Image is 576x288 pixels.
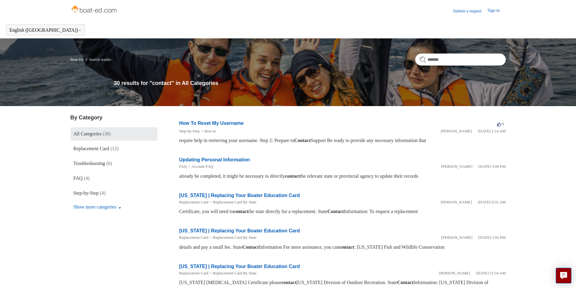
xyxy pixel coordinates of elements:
[73,190,99,196] span: Step-by-Step
[478,129,506,133] time: 03/14/2022, 01:14
[84,176,89,181] span: (4)
[100,190,106,196] span: (4)
[208,270,256,276] li: Replacement Card By State
[179,235,208,241] li: Replacement Card
[179,193,300,198] a: [US_STATE] | Replacing Your Boater Education Card
[179,279,506,286] div: [US_STATE] [MEDICAL_DATA] Certificate please [US_STATE] Division of Outdoor Recreation. State Inf...
[73,161,105,166] span: Troubleshooting
[73,146,109,151] span: Replacement Card
[204,129,216,133] a: How to
[73,176,83,181] span: FAQ
[441,235,472,241] li: [PERSON_NAME]
[476,271,506,275] time: 05/22/2024, 11:54
[179,173,506,180] div: already be completed, it might be necessary to directly the relevant state or provincial agency t...
[73,131,102,136] span: All Categories
[70,201,125,213] button: Show more categories
[478,164,506,169] time: 01/05/2024, 15:09
[415,53,506,66] input: Search
[70,4,119,16] img: Boat-Ed Help Center home page
[556,268,571,283] button: Live chat
[114,79,506,87] h1: 30 results for "contact" in All Categories
[487,7,506,15] a: Sign in
[179,235,208,240] a: Replacement Card
[179,163,187,170] li: FAQ
[179,271,208,275] a: Replacement Card
[84,57,111,62] li: Search results
[213,271,256,275] a: Replacement Card By State
[200,128,216,134] li: How to
[397,280,413,285] em: Contact
[70,142,158,155] a: Replacement Card (12)
[179,270,208,276] li: Replacement Card
[478,235,506,240] time: 05/21/2024, 14:02
[281,280,297,285] em: contact
[70,114,158,122] h3: By Category
[294,138,311,143] em: Contact
[208,199,256,205] li: Replacement Card By State
[441,128,472,134] li: [PERSON_NAME]
[179,199,208,205] li: Replacement Card
[179,164,187,169] a: FAQ
[453,8,487,14] a: Submit a request
[70,57,83,62] a: Boat-Ed
[179,200,208,204] a: Replacement Card
[497,121,504,126] span: -6
[242,244,259,250] em: Contact
[327,209,344,214] em: Contact
[179,137,506,144] div: require help in retrieving your username. Step 2: Prepare to Support Be ready to provide any nece...
[187,163,213,170] li: Account FAQ
[339,244,354,250] em: contact
[179,208,506,215] div: Certificate, you will need to the state directly for a replacement. State Information: To request...
[70,172,158,185] a: FAQ (4)
[191,164,213,169] a: Account FAQ
[70,127,158,141] a: All Categories (30)
[110,146,119,151] span: (12)
[213,200,256,204] a: Replacement Card By State
[208,235,256,241] li: Replacement Card By State
[233,209,249,214] em: contact
[441,199,472,205] li: [PERSON_NAME]
[9,28,82,33] button: English ([GEOGRAPHIC_DATA])
[439,270,470,276] li: [PERSON_NAME]
[179,157,250,162] a: Updating Personal Information
[478,200,506,204] time: 05/22/2024, 08:31
[179,128,200,134] li: Step-by-Step
[179,129,200,133] a: Step-by-Step
[70,186,158,200] a: Step-by-Step (4)
[179,121,244,126] a: How To Reset My Username
[106,161,112,166] span: (6)
[213,235,256,240] a: Replacement Card By State
[179,244,506,251] div: details and pay a small fee. State Information For more assistance, you can : [US_STATE] Fish and...
[70,57,85,62] li: Boat-Ed
[179,264,300,269] a: [US_STATE] | Replacing Your Boater Education Card
[70,157,158,170] a: Troubleshooting (6)
[441,163,472,170] li: [PERSON_NAME]
[179,228,300,233] a: [US_STATE] | Replacing Your Boater Education Card
[103,131,111,136] span: (30)
[285,173,300,179] em: contact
